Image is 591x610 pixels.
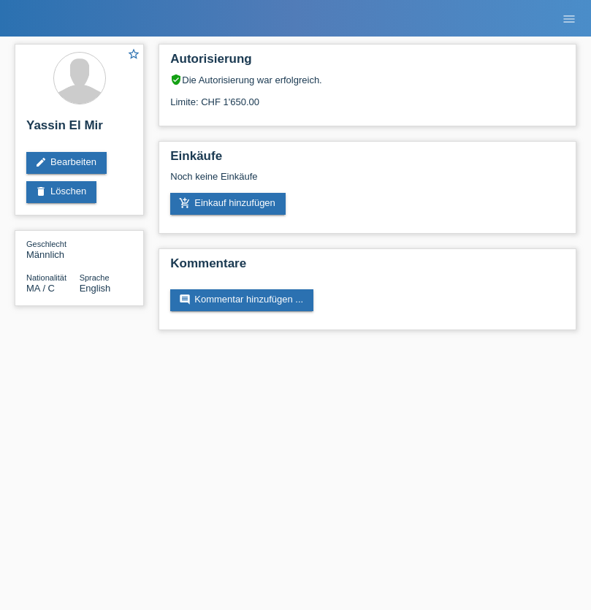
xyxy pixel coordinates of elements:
a: deleteLöschen [26,181,96,203]
h2: Yassin El Mir [26,118,132,140]
span: Sprache [80,273,110,282]
div: Die Autorisierung war erfolgreich. [170,74,565,85]
span: Nationalität [26,273,66,282]
i: comment [179,294,191,305]
h2: Kommentare [170,256,565,278]
i: edit [35,156,47,168]
span: Geschlecht [26,240,66,248]
h2: Autorisierung [170,52,565,74]
a: add_shopping_cartEinkauf hinzufügen [170,193,286,215]
span: Marokko / C / 29.09.2021 [26,283,55,294]
div: Männlich [26,238,80,260]
a: editBearbeiten [26,152,107,174]
a: menu [554,14,584,23]
span: English [80,283,111,294]
a: commentKommentar hinzufügen ... [170,289,313,311]
h2: Einkäufe [170,149,565,171]
div: Limite: CHF 1'650.00 [170,85,565,107]
i: star_border [127,47,140,61]
i: verified_user [170,74,182,85]
i: add_shopping_cart [179,197,191,209]
i: delete [35,186,47,197]
div: Noch keine Einkäufe [170,171,565,193]
a: star_border [127,47,140,63]
i: menu [562,12,576,26]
